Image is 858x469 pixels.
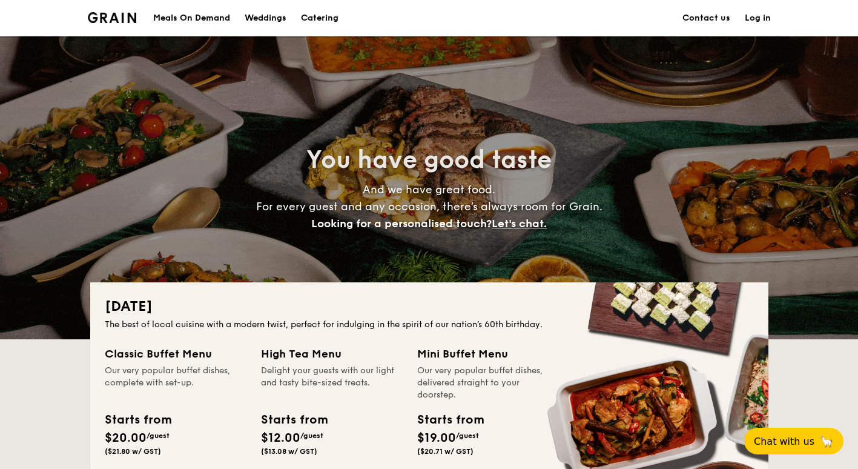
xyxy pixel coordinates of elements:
[492,217,547,230] span: Let's chat.
[417,411,483,429] div: Starts from
[105,297,754,316] h2: [DATE]
[819,434,834,448] span: 🦙
[417,431,456,445] span: $19.00
[744,428,843,454] button: Chat with us🦙
[147,431,170,440] span: /guest
[417,447,474,456] span: ($20.71 w/ GST)
[261,447,317,456] span: ($13.08 w/ GST)
[105,365,246,401] div: Our very popular buffet dishes, complete with set-up.
[105,411,171,429] div: Starts from
[105,319,754,331] div: The best of local cuisine with a modern twist, perfect for indulging in the spirit of our nation’...
[261,365,403,401] div: Delight your guests with our light and tasty bite-sized treats.
[300,431,323,440] span: /guest
[261,345,403,362] div: High Tea Menu
[261,431,300,445] span: $12.00
[105,345,246,362] div: Classic Buffet Menu
[256,183,602,230] span: And we have great food. For every guest and any occasion, there’s always room for Grain.
[456,431,479,440] span: /guest
[105,431,147,445] span: $20.00
[754,436,814,447] span: Chat with us
[417,345,559,362] div: Mini Buffet Menu
[311,217,492,230] span: Looking for a personalised touch?
[105,447,161,456] span: ($21.80 w/ GST)
[417,365,559,401] div: Our very popular buffet dishes, delivered straight to your doorstep.
[261,411,327,429] div: Starts from
[88,12,137,23] a: Logotype
[88,12,137,23] img: Grain
[306,145,552,175] span: You have good taste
